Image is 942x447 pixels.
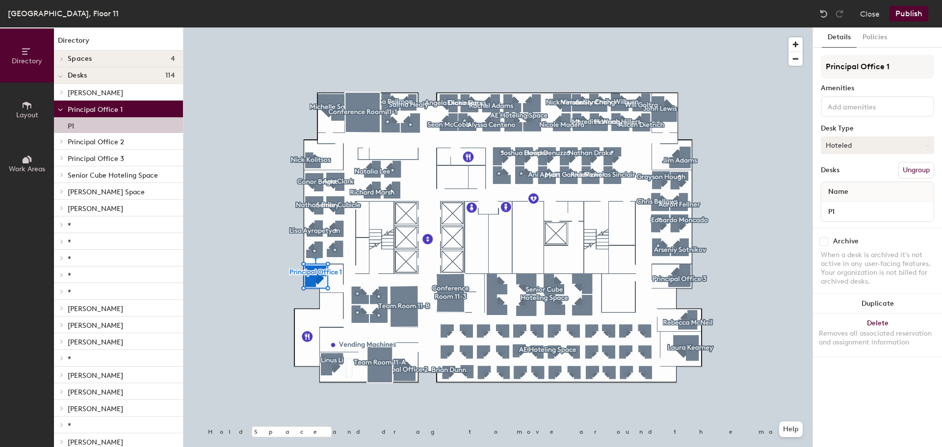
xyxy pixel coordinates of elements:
[813,314,942,357] button: DeleteRemoves all associated reservation and assignment information
[68,371,123,380] span: [PERSON_NAME]
[68,438,123,447] span: [PERSON_NAME]
[813,294,942,314] button: Duplicate
[68,72,87,79] span: Desks
[165,72,175,79] span: 114
[819,329,936,347] div: Removes all associated reservation and assignment information
[68,171,158,180] span: Senior Cube Hoteling Space
[8,7,119,20] div: [GEOGRAPHIC_DATA], Floor 11
[12,57,42,65] span: Directory
[890,6,928,22] button: Publish
[819,9,829,19] img: Undo
[821,166,839,174] div: Desks
[68,321,123,330] span: [PERSON_NAME]
[68,188,145,196] span: [PERSON_NAME] Space
[779,421,803,437] button: Help
[821,251,934,286] div: When a desk is archived it's not active in any user-facing features. Your organization is not bil...
[68,305,123,313] span: [PERSON_NAME]
[9,165,45,173] span: Work Areas
[68,405,123,413] span: [PERSON_NAME]
[860,6,880,22] button: Close
[68,89,123,97] span: [PERSON_NAME]
[171,55,175,63] span: 4
[823,205,932,218] input: Unnamed desk
[68,138,124,146] span: Principal Office 2
[68,105,123,114] span: Principal Office 1
[822,27,857,48] button: Details
[826,100,914,112] input: Add amenities
[68,338,123,346] span: [PERSON_NAME]
[821,84,934,92] div: Amenities
[16,111,38,119] span: Layout
[833,237,859,245] div: Archive
[821,136,934,154] button: Hoteled
[857,27,893,48] button: Policies
[823,183,853,201] span: Name
[821,125,934,132] div: Desk Type
[68,155,124,163] span: Principal Office 3
[898,162,934,179] button: Ungroup
[68,119,74,131] p: P1
[68,388,123,396] span: [PERSON_NAME]
[835,9,844,19] img: Redo
[54,35,183,51] h1: Directory
[68,205,123,213] span: [PERSON_NAME]
[68,55,92,63] span: Spaces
